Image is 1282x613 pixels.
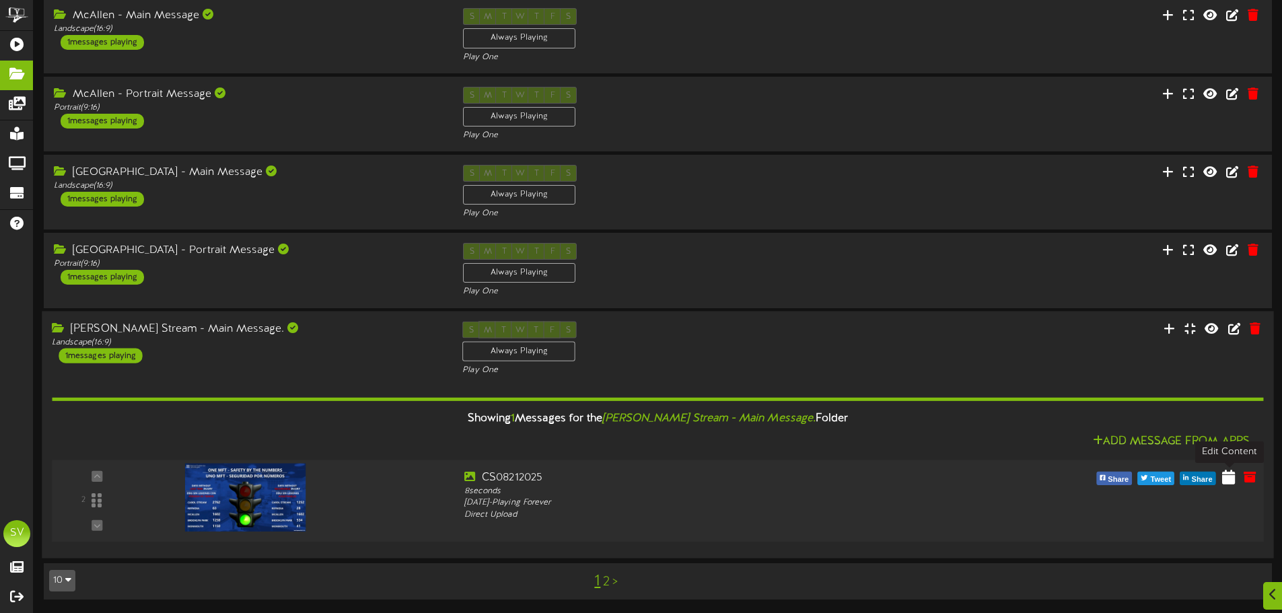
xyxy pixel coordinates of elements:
div: Showing Messages for the Folder [42,404,1273,433]
div: McAllen - Main Message [54,8,443,24]
div: Play One [463,286,852,297]
button: 10 [49,570,75,591]
div: Always Playing [462,341,575,361]
div: Landscape ( 16:9 ) [54,180,443,192]
button: Share [1180,471,1215,484]
div: CS08212025 [464,470,954,485]
div: Portrait ( 9:16 ) [54,258,443,270]
div: Always Playing [463,28,575,48]
div: 1 messages playing [61,114,144,129]
img: e7dec781-d5a6-46a3-ab7a-330daf7c7bd7.jpg [185,463,306,531]
span: Share [1189,472,1215,487]
div: Always Playing [463,107,575,127]
div: McAllen - Portrait Message [54,87,443,102]
div: Direct Upload [464,509,954,520]
div: Play One [463,208,852,219]
button: Add Message From Apps [1089,433,1254,450]
a: 2 [603,575,610,589]
span: Tweet [1147,472,1174,487]
div: Always Playing [463,263,575,283]
a: > [612,575,618,589]
div: [DATE] - Playing Forever [464,497,954,509]
div: 1 messages playing [61,270,144,285]
div: [PERSON_NAME] Stream - Main Message. [52,321,442,336]
div: Landscape ( 16:9 ) [52,336,442,348]
div: [GEOGRAPHIC_DATA] - Main Message [54,165,443,180]
div: Always Playing [463,185,575,205]
button: Share [1096,471,1132,484]
div: SV [3,520,30,547]
a: 1 [594,573,600,590]
div: Play One [462,364,853,375]
div: Play One [463,52,852,63]
span: 1 [511,412,515,425]
div: [GEOGRAPHIC_DATA] - Portrait Message [54,243,443,258]
div: Play One [463,130,852,141]
div: Landscape ( 16:9 ) [54,24,443,35]
div: 1 messages playing [61,192,144,207]
div: 1 messages playing [61,35,144,50]
div: Portrait ( 9:16 ) [54,102,443,114]
span: Share [1105,472,1131,487]
button: Tweet [1137,471,1174,484]
i: [PERSON_NAME] Stream - Main Message. [602,412,816,425]
div: 1 messages playing [59,348,142,363]
div: 8 seconds [464,485,954,497]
